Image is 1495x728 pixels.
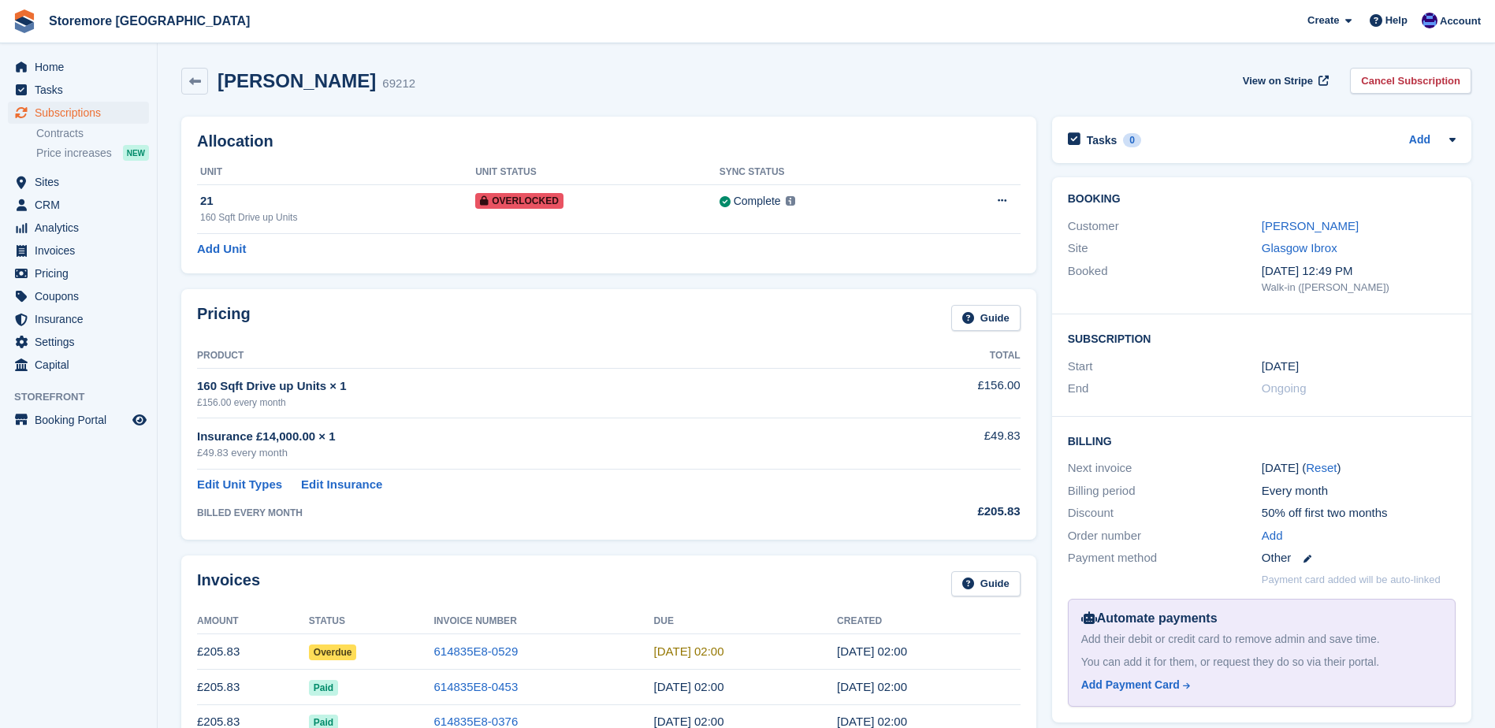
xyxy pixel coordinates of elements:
[1068,504,1262,522] div: Discount
[1068,217,1262,236] div: Customer
[197,428,866,446] div: Insurance £14,000.00 × 1
[475,193,563,209] span: Overlocked
[866,344,1021,369] th: Total
[433,680,518,693] a: 614835E8-0453
[1068,549,1262,567] div: Payment method
[8,217,149,239] a: menu
[433,609,653,634] th: Invoice Number
[1262,572,1441,588] p: Payment card added will be auto-linked
[1262,549,1456,567] div: Other
[837,680,907,693] time: 2025-06-20 01:00:21 UTC
[654,680,724,693] time: 2025-06-21 01:00:00 UTC
[8,331,149,353] a: menu
[8,409,149,431] a: menu
[200,210,475,225] div: 160 Sqft Drive up Units
[1081,609,1442,628] div: Automate payments
[866,418,1021,470] td: £49.83
[197,476,282,494] a: Edit Unit Types
[197,132,1021,150] h2: Allocation
[197,571,260,597] h2: Invoices
[720,160,929,185] th: Sync Status
[1068,193,1456,206] h2: Booking
[36,146,112,161] span: Price increases
[1262,358,1299,376] time: 2025-01-20 01:00:00 UTC
[35,331,129,353] span: Settings
[1262,241,1337,254] a: Glasgow Ibrox
[218,70,376,91] h2: [PERSON_NAME]
[197,634,309,670] td: £205.83
[35,240,129,262] span: Invoices
[1262,504,1456,522] div: 50% off first two months
[1068,433,1456,448] h2: Billing
[8,285,149,307] a: menu
[1068,358,1262,376] div: Start
[14,389,157,405] span: Storefront
[951,305,1021,331] a: Guide
[8,308,149,330] a: menu
[13,9,36,33] img: stora-icon-8386f47178a22dfd0bd8f6a31ec36ba5ce8667c1dd55bd0f319d3a0aa187defe.svg
[1081,677,1180,693] div: Add Payment Card
[786,196,795,206] img: icon-info-grey-7440780725fd019a000dd9b08b2336e03edf1995a4989e88bcd33f0948082b44.svg
[301,476,382,494] a: Edit Insurance
[1262,381,1307,395] span: Ongoing
[35,217,129,239] span: Analytics
[35,79,129,101] span: Tasks
[43,8,256,34] a: Storemore [GEOGRAPHIC_DATA]
[654,644,724,658] time: 2025-07-21 01:00:00 UTC
[197,506,866,520] div: BILLED EVERY MONTH
[1081,654,1442,670] div: You can add it for them, or request they do so via their portal.
[1262,219,1359,232] a: [PERSON_NAME]
[734,193,781,210] div: Complete
[433,644,518,658] a: 614835E8-0529
[1409,132,1430,150] a: Add
[130,410,149,429] a: Preview store
[837,715,907,728] time: 2025-05-20 01:00:05 UTC
[35,171,129,193] span: Sites
[1306,461,1337,474] a: Reset
[1081,631,1442,648] div: Add their debit or credit card to remove admin and save time.
[309,680,338,696] span: Paid
[197,377,866,396] div: 160 Sqft Drive up Units × 1
[837,609,1021,634] th: Created
[35,262,129,284] span: Pricing
[1422,13,1437,28] img: Angela
[866,503,1021,521] div: £205.83
[35,409,129,431] span: Booking Portal
[837,644,907,658] time: 2025-07-20 01:00:12 UTC
[197,160,475,185] th: Unit
[433,715,518,728] a: 614835E8-0376
[1262,280,1456,295] div: Walk-in ([PERSON_NAME])
[8,102,149,124] a: menu
[1068,482,1262,500] div: Billing period
[1307,13,1339,28] span: Create
[36,144,149,162] a: Price increases NEW
[197,445,866,461] div: £49.83 every month
[866,368,1021,418] td: £156.00
[1243,73,1313,89] span: View on Stripe
[197,396,866,410] div: £156.00 every month
[35,354,129,376] span: Capital
[654,715,724,728] time: 2025-05-21 01:00:00 UTC
[197,609,309,634] th: Amount
[35,308,129,330] span: Insurance
[1068,262,1262,295] div: Booked
[1087,133,1118,147] h2: Tasks
[8,262,149,284] a: menu
[1262,262,1456,280] div: [DATE] 12:49 PM
[1068,459,1262,477] div: Next invoice
[1068,380,1262,398] div: End
[197,670,309,705] td: £205.83
[197,344,866,369] th: Product
[8,354,149,376] a: menu
[200,192,475,210] div: 21
[8,194,149,216] a: menu
[35,194,129,216] span: CRM
[654,609,838,634] th: Due
[35,285,129,307] span: Coupons
[1068,527,1262,545] div: Order number
[197,305,251,331] h2: Pricing
[1350,68,1471,94] a: Cancel Subscription
[197,240,246,258] a: Add Unit
[36,126,149,141] a: Contracts
[8,171,149,193] a: menu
